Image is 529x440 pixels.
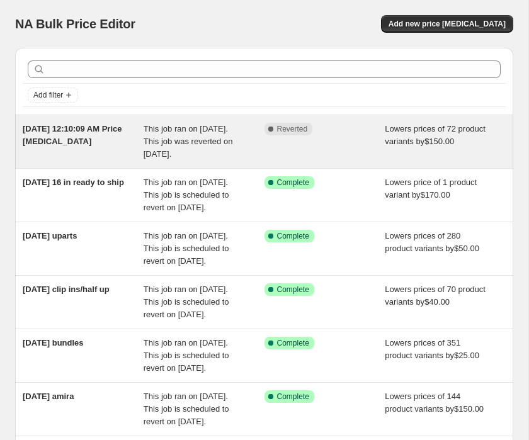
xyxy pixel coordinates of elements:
[385,285,486,307] span: Lowers prices of 70 product variants by
[23,392,74,401] span: [DATE] amira
[454,404,484,414] span: $150.00
[144,178,229,212] span: This job ran on [DATE]. This job is scheduled to revert on [DATE].
[144,338,229,373] span: This job ran on [DATE]. This job is scheduled to revert on [DATE].
[277,231,309,241] span: Complete
[424,137,454,146] span: $150.00
[421,190,450,200] span: $170.00
[454,244,479,253] span: $50.00
[381,15,513,33] button: Add new price [MEDICAL_DATA]
[33,90,63,100] span: Add filter
[23,124,122,146] span: [DATE] 12:10:09 AM Price [MEDICAL_DATA]
[277,285,309,295] span: Complete
[15,17,135,31] span: NA Bulk Price Editor
[23,231,77,240] span: [DATE] uparts
[385,231,479,253] span: Lowers prices of 280 product variants by
[144,231,229,266] span: This job ran on [DATE]. This job is scheduled to revert on [DATE].
[23,338,84,347] span: [DATE] bundles
[144,124,233,159] span: This job ran on [DATE]. This job was reverted on [DATE].
[23,285,110,294] span: [DATE] clip ins/half up
[277,338,309,348] span: Complete
[385,124,486,146] span: Lowers prices of 72 product variants by
[23,178,124,187] span: [DATE] 16 in ready to ship
[28,87,78,103] button: Add filter
[277,392,309,402] span: Complete
[385,392,484,414] span: Lowers prices of 144 product variants by
[385,338,479,360] span: Lowers prices of 351 product variants by
[144,285,229,319] span: This job ran on [DATE]. This job is scheduled to revert on [DATE].
[144,392,229,426] span: This job ran on [DATE]. This job is scheduled to revert on [DATE].
[424,297,450,307] span: $40.00
[277,124,308,134] span: Reverted
[385,178,477,200] span: Lowers price of 1 product variant by
[454,351,479,360] span: $25.00
[389,19,506,29] span: Add new price [MEDICAL_DATA]
[277,178,309,188] span: Complete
